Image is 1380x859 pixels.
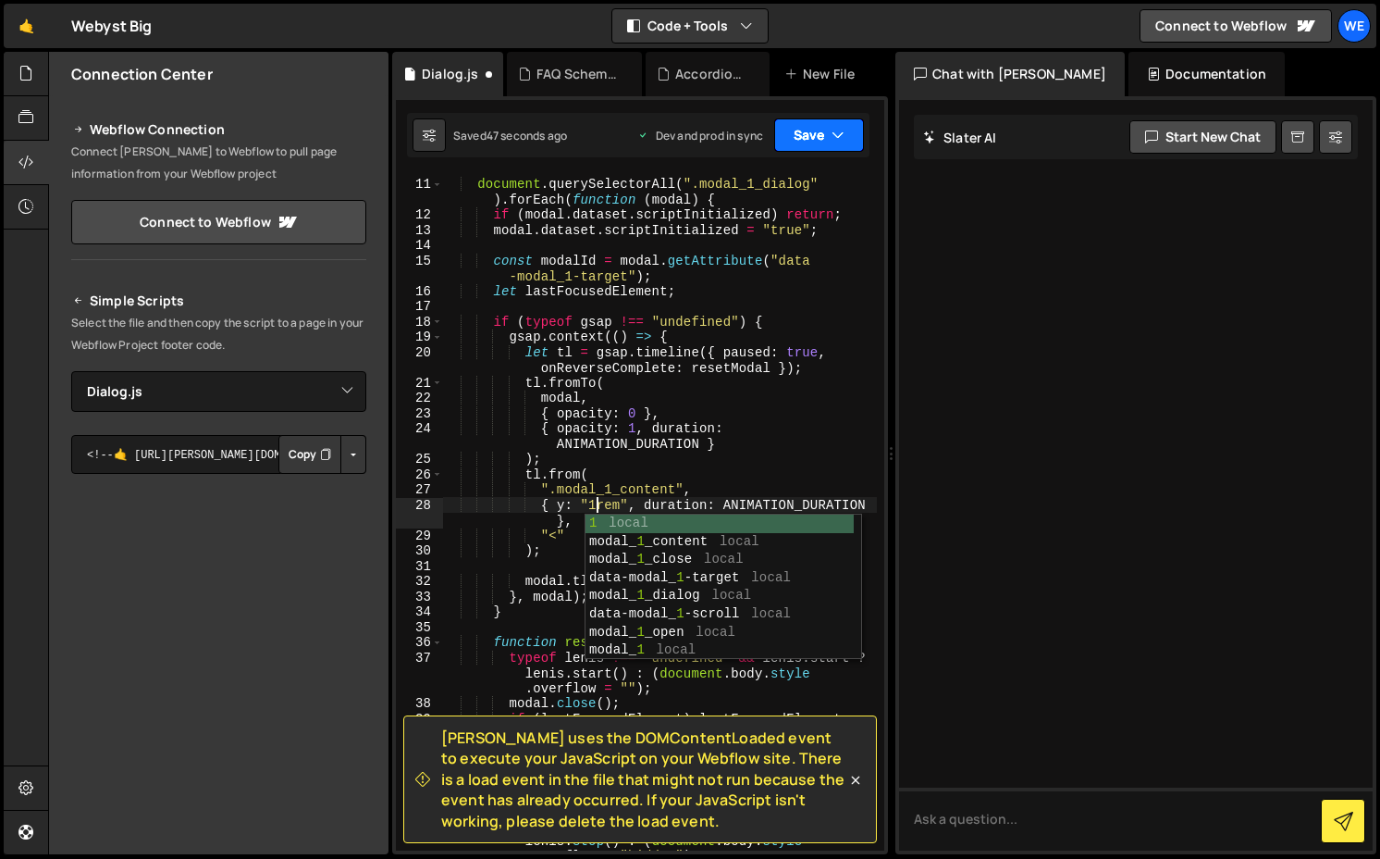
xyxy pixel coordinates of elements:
[396,696,443,712] div: 38
[278,435,341,474] button: Copy
[396,345,443,376] div: 20
[396,788,443,803] div: 42
[396,421,443,452] div: 24
[1128,52,1285,96] div: Documentation
[1337,9,1371,43] a: We
[71,64,213,84] h2: Connection Center
[396,620,443,636] div: 35
[396,604,443,620] div: 34
[396,330,443,345] div: 19
[487,128,567,143] div: 47 seconds ago
[923,129,997,146] h2: Slater AI
[396,238,443,254] div: 14
[396,223,443,239] div: 13
[396,635,443,651] div: 36
[396,803,443,819] div: 43
[278,435,366,474] div: Button group with nested dropdown
[71,683,368,850] iframe: YouTube video player
[422,65,478,83] div: Dialog.js
[396,299,443,315] div: 17
[441,728,846,831] span: [PERSON_NAME] uses the DOMContentLoaded event to execute your JavaScript on your Webflow site. Th...
[71,141,366,185] p: Connect [PERSON_NAME] to Webflow to pull page information from your Webflow project
[784,65,862,83] div: New File
[396,712,443,742] div: 39
[396,559,443,575] div: 31
[396,773,443,789] div: 41
[396,177,443,207] div: 11
[396,651,443,697] div: 37
[71,200,366,244] a: Connect to Webflow
[396,467,443,483] div: 26
[396,207,443,223] div: 12
[4,4,49,48] a: 🤙
[396,406,443,422] div: 23
[396,284,443,300] div: 16
[396,742,443,773] div: 40
[396,315,443,330] div: 18
[396,543,443,559] div: 30
[71,15,153,37] div: Webyst Big
[637,128,763,143] div: Dev and prod in sync
[396,452,443,467] div: 25
[1140,9,1332,43] a: Connect to Webflow
[396,574,443,590] div: 32
[612,9,768,43] button: Code + Tools
[71,435,366,474] textarea: <!--🤙 [URL][PERSON_NAME][DOMAIN_NAME]> <script>document.addEventListener("DOMContentLoaded", func...
[675,65,747,83] div: Accordion.js
[895,52,1125,96] div: Chat with [PERSON_NAME]
[396,391,443,406] div: 22
[536,65,620,83] div: FAQ Schema.js
[396,376,443,392] div: 21
[71,290,366,312] h2: Simple Scripts
[71,118,366,141] h2: Webflow Connection
[396,529,443,544] div: 29
[71,504,368,671] iframe: YouTube video player
[396,590,443,605] div: 33
[396,254,443,284] div: 15
[774,118,864,152] button: Save
[396,482,443,498] div: 27
[1129,120,1276,154] button: Start new chat
[453,128,567,143] div: Saved
[71,312,366,356] p: Select the file and then copy the script to a page in your Webflow Project footer code.
[396,498,443,529] div: 28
